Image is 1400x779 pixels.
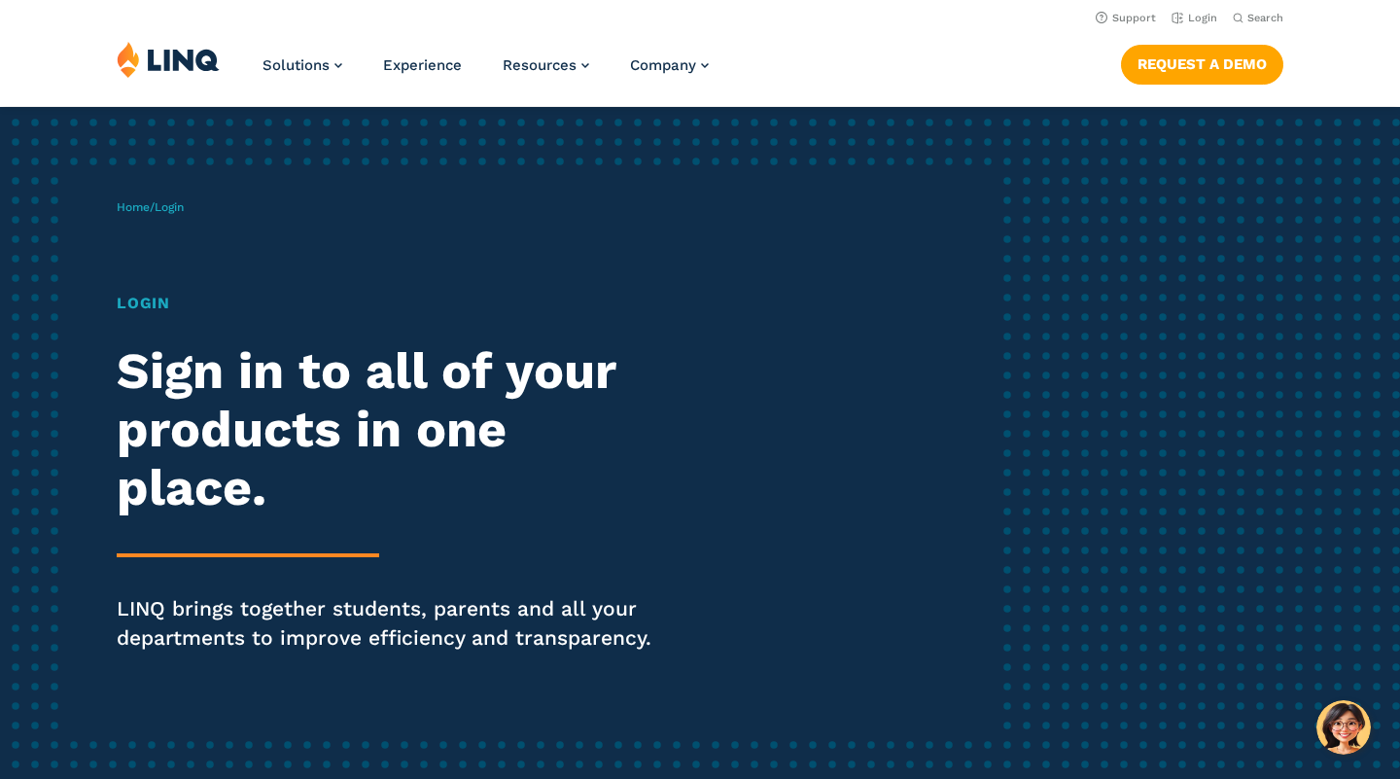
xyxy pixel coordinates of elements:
span: Company [630,56,696,74]
a: Home [117,200,150,214]
img: LINQ | K‑12 Software [117,41,220,78]
nav: Button Navigation [1121,41,1283,84]
a: Experience [383,56,462,74]
a: Company [630,56,709,74]
span: Search [1247,12,1283,24]
span: Resources [503,56,577,74]
a: Login [1172,12,1217,24]
nav: Primary Navigation [262,41,709,105]
span: / [117,200,184,214]
a: Solutions [262,56,342,74]
a: Support [1096,12,1156,24]
h2: Sign in to all of your products in one place. [117,342,656,516]
button: Hello, have a question? Let’s chat. [1316,700,1371,755]
a: Resources [503,56,589,74]
span: Solutions [262,56,330,74]
a: Request a Demo [1121,45,1283,84]
p: LINQ brings together students, parents and all your departments to improve efficiency and transpa... [117,594,656,653]
span: Login [155,200,184,214]
h1: Login [117,292,656,315]
button: Open Search Bar [1233,11,1283,25]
